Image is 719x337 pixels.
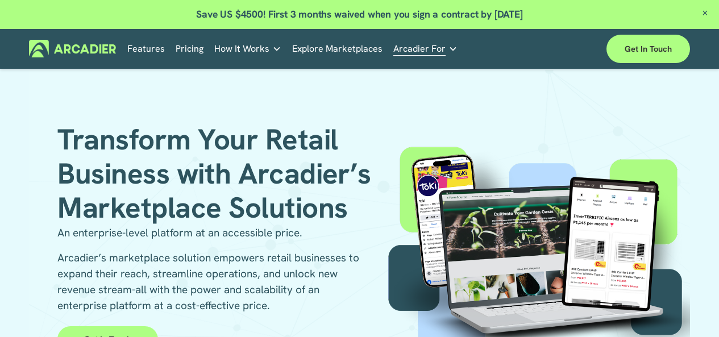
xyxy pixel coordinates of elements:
a: Features [127,40,165,57]
span: Arcadier For [393,41,446,57]
p: An enterprise-level platform at an accessible price. [57,225,359,241]
a: folder dropdown [214,40,281,57]
a: Pricing [176,40,203,57]
a: Explore Marketplaces [292,40,383,57]
h1: Transform Your Retail Business with Arcadier’s Marketplace Solutions [57,122,385,224]
a: Get in touch [606,35,690,63]
a: folder dropdown [393,40,458,57]
img: Arcadier [29,40,116,57]
p: Arcadier’s marketplace solution empowers retail businesses to expand their reach, streamline oper... [57,250,359,314]
span: How It Works [214,41,269,57]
